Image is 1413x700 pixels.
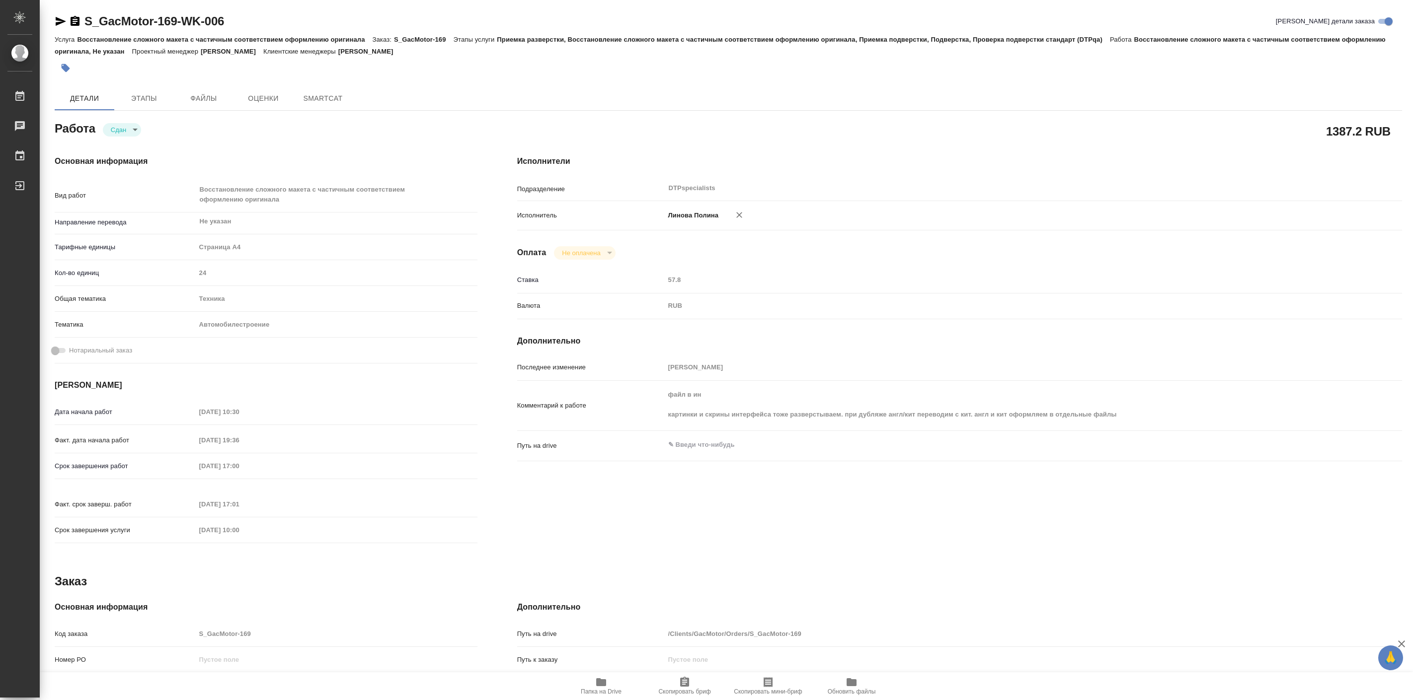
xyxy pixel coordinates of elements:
[665,273,1329,287] input: Пустое поле
[201,48,263,55] p: [PERSON_NAME]
[55,155,477,167] h4: Основная информация
[828,688,876,695] span: Обновить файлы
[581,688,622,695] span: Папка на Drive
[497,36,1110,43] p: Приемка разверстки, Восстановление сложного макета с частичным соответствием оформлению оригинала...
[517,629,665,639] p: Путь на drive
[120,92,168,105] span: Этапы
[55,268,196,278] p: Кол-во единиц
[810,672,893,700] button: Обновить файлы
[103,123,141,137] div: Сдан
[559,672,643,700] button: Папка на Drive
[55,573,87,589] h2: Заказ
[658,688,710,695] span: Скопировать бриф
[517,210,665,220] p: Исполнитель
[517,301,665,311] p: Валюта
[734,688,802,695] span: Скопировать мини-бриф
[84,14,224,28] a: S_GacMotor-169-WK-006
[196,627,477,641] input: Пустое поле
[55,379,477,391] h4: [PERSON_NAME]
[196,497,283,511] input: Пустое поле
[55,499,196,509] p: Факт. срок заверш. работ
[517,401,665,411] p: Комментарий к работе
[180,92,228,105] span: Файлы
[196,239,477,256] div: Страница А4
[665,627,1329,641] input: Пустое поле
[55,601,477,613] h4: Основная информация
[196,523,283,537] input: Пустое поле
[239,92,287,105] span: Оценки
[55,461,196,471] p: Срок завершения работ
[517,655,665,665] p: Путь к заказу
[1110,36,1134,43] p: Работа
[517,441,665,451] p: Путь на drive
[55,217,196,227] p: Направление перевода
[69,346,132,355] span: Нотариальный заказ
[517,247,547,259] h4: Оплата
[665,297,1329,314] div: RUB
[517,184,665,194] p: Подразделение
[69,15,81,27] button: Скопировать ссылку
[196,433,283,447] input: Пустое поле
[55,525,196,535] p: Срок завершения услуги
[196,405,283,419] input: Пустое поле
[665,360,1329,374] input: Пустое поле
[454,36,497,43] p: Этапы услуги
[554,246,615,260] div: Сдан
[196,459,283,473] input: Пустое поле
[559,249,603,257] button: Не оплачена
[263,48,338,55] p: Клиентские менеджеры
[1276,16,1375,26] span: [PERSON_NAME] детали заказа
[61,92,108,105] span: Детали
[726,672,810,700] button: Скопировать мини-бриф
[1382,647,1399,668] span: 🙏
[643,672,726,700] button: Скопировать бриф
[55,57,77,79] button: Добавить тэг
[517,335,1402,347] h4: Дополнительно
[665,386,1329,423] textarea: файл в ин картинки и скрины интерфейса тоже разверстываем. при дубляже англ/кит переводим с кит. ...
[665,652,1329,667] input: Пустое поле
[55,191,196,201] p: Вид работ
[55,320,196,330] p: Тематика
[55,655,196,665] p: Номер РО
[196,316,477,333] div: Автомобилестроение
[1378,645,1403,670] button: 🙏
[196,652,477,667] input: Пустое поле
[55,242,196,252] p: Тарифные единицы
[55,119,95,137] h2: Работа
[665,210,719,220] p: Линова Полина
[77,36,372,43] p: Восстановление сложного макета с частичным соответствием оформлению оригинала
[108,126,129,134] button: Сдан
[55,36,77,43] p: Услуга
[1326,123,1391,140] h2: 1387.2 RUB
[517,275,665,285] p: Ставка
[196,266,477,280] input: Пустое поле
[728,204,750,226] button: Удалить исполнителя
[299,92,347,105] span: SmartCat
[55,15,67,27] button: Скопировать ссылку для ЯМессенджера
[373,36,394,43] p: Заказ:
[394,36,454,43] p: S_GacMotor-169
[338,48,401,55] p: [PERSON_NAME]
[517,362,665,372] p: Последнее изменение
[517,601,1402,613] h4: Дополнительно
[517,155,1402,167] h4: Исполнители
[55,294,196,304] p: Общая тематика
[196,290,477,307] div: Техника
[55,435,196,445] p: Факт. дата начала работ
[55,629,196,639] p: Код заказа
[55,407,196,417] p: Дата начала работ
[132,48,201,55] p: Проектный менеджер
